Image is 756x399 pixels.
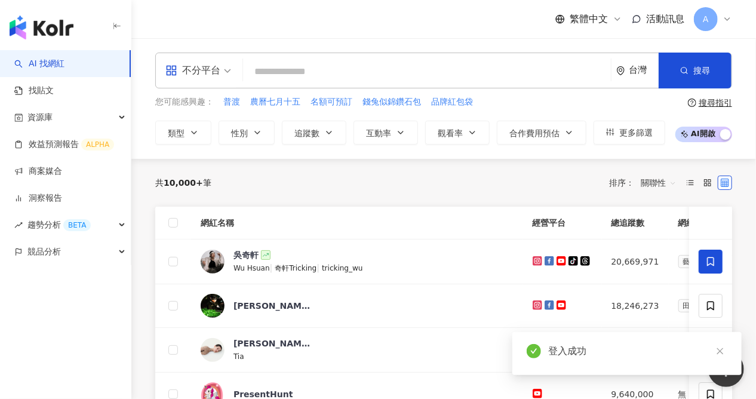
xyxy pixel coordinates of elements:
[165,65,177,76] span: appstore
[201,337,514,363] a: KOL Avatar[PERSON_NAME]Tia
[629,65,659,75] div: 台灣
[425,121,490,145] button: 觀看率
[223,96,241,109] button: 普渡
[699,98,732,108] div: 搜尋指引
[233,352,244,361] span: Tia
[14,85,54,97] a: 找貼文
[155,121,211,145] button: 類型
[201,249,514,274] a: KOL Avatar吳奇軒Wu Hsuan|奇軒Tricking|tricking_wu
[431,96,473,108] span: 品牌紅包袋
[14,58,64,70] a: searchAI 找網紅
[362,96,421,108] span: 錢兔似錦鑽石包
[14,221,23,229] span: rise
[155,178,211,188] div: 共 筆
[164,178,203,188] span: 10,000+
[310,96,353,109] button: 名額可預訂
[233,264,270,272] span: Wu Hsuan
[10,16,73,39] img: logo
[438,128,463,138] span: 觀看率
[646,13,684,24] span: 活動訊息
[294,128,319,138] span: 追蹤數
[233,337,311,349] div: [PERSON_NAME]
[594,121,665,145] button: 更多篩選
[431,96,474,109] button: 品牌紅包袋
[602,328,669,373] td: 12,207,603
[548,344,727,358] div: 登入成功
[14,165,62,177] a: 商案媒合
[231,128,248,138] span: 性別
[641,173,677,192] span: 關聯性
[619,128,653,137] span: 更多篩選
[527,344,541,358] span: check-circle
[191,207,523,240] th: 網紅名稱
[716,347,724,355] span: close
[14,192,62,204] a: 洞察報告
[602,207,669,240] th: 總追蹤數
[366,128,391,138] span: 互動率
[354,121,418,145] button: 互動率
[509,128,560,138] span: 合作費用預估
[570,13,608,26] span: 繁體中文
[27,238,61,265] span: 競品分析
[316,263,322,272] span: |
[523,207,602,240] th: 經營平台
[233,300,311,312] div: [PERSON_NAME] [PERSON_NAME]
[678,255,724,268] span: 藝術與娛樂
[201,250,225,274] img: KOL Avatar
[155,96,214,108] span: 您可能感興趣：
[703,13,709,26] span: A
[201,338,225,362] img: KOL Avatar
[282,121,346,145] button: 追蹤數
[693,66,710,75] span: 搜尋
[27,104,53,131] span: 資源庫
[223,96,240,108] span: 普渡
[602,284,669,328] td: 18,246,273
[201,294,225,318] img: KOL Avatar
[63,219,91,231] div: BETA
[602,240,669,284] td: 20,669,971
[250,96,301,109] button: 農曆七月十五
[497,121,586,145] button: 合作費用預估
[609,173,683,192] div: 排序：
[616,66,625,75] span: environment
[165,61,220,80] div: 不分平台
[688,99,696,107] span: question-circle
[362,96,422,109] button: 錢兔似錦鑽石包
[322,264,363,272] span: tricking_wu
[27,211,91,238] span: 趨勢分析
[168,128,185,138] span: 類型
[678,299,731,312] span: 田徑、馬拉松
[311,96,352,108] span: 名額可預訂
[659,53,732,88] button: 搜尋
[270,263,275,272] span: |
[201,294,514,318] a: KOL Avatar[PERSON_NAME] [PERSON_NAME]
[250,96,300,108] span: 農曆七月十五
[14,139,114,151] a: 效益預測報告ALPHA
[275,264,316,272] span: 奇軒Tricking
[219,121,275,145] button: 性別
[233,249,259,261] div: 吳奇軒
